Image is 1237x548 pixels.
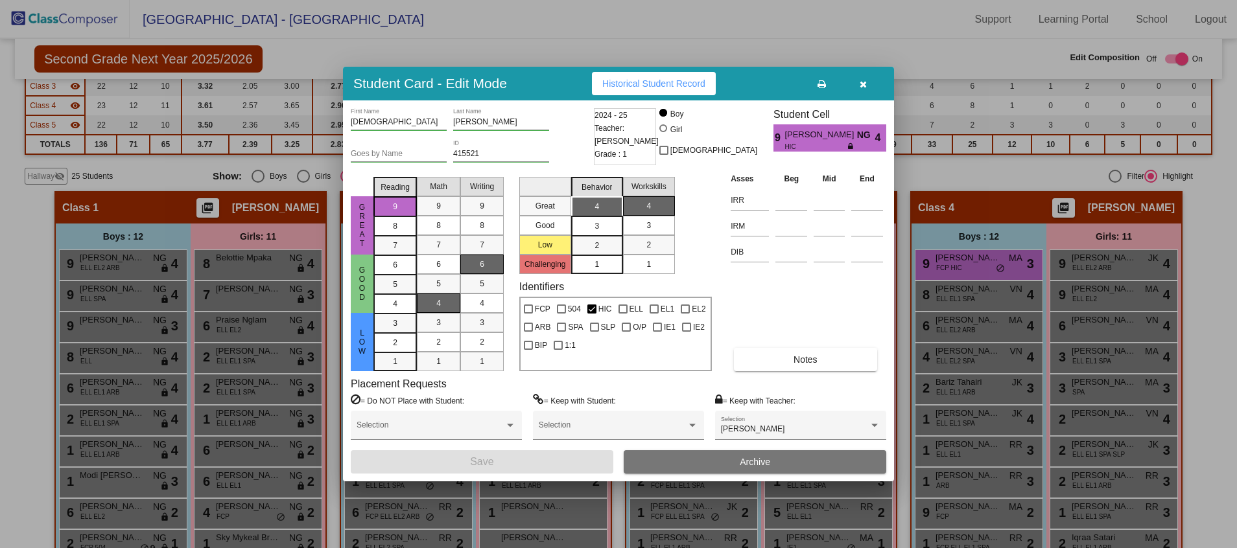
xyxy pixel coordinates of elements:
span: 3 [595,220,599,232]
span: 5 [393,279,397,290]
span: BIP [535,337,547,353]
span: 504 [568,301,581,317]
input: assessment [731,190,769,210]
button: Save [351,450,613,474]
span: Low [357,328,368,356]
span: 6 [393,259,397,271]
span: 1 [393,356,397,367]
span: ARB [535,319,551,335]
input: assessment [731,216,769,236]
span: 4 [875,130,886,146]
span: EL2 [692,301,705,317]
span: 8 [480,220,484,231]
span: 1 [646,258,651,270]
span: 1 [436,356,441,367]
span: 2 [436,336,441,348]
span: 7 [480,239,484,251]
th: End [848,172,886,186]
label: Placement Requests [351,378,447,390]
span: Teacher: [PERSON_NAME] [595,122,659,148]
span: 4 [393,298,397,310]
span: 9 [436,200,441,212]
span: 4 [646,200,651,212]
span: 4 [480,297,484,309]
th: Beg [772,172,810,186]
h3: Student Cell [773,108,886,120]
label: = Keep with Student: [533,394,616,407]
button: Historical Student Record [592,72,716,95]
span: [DEMOGRAPHIC_DATA] [670,143,757,158]
span: Archive [740,457,770,467]
span: IE2 [693,319,705,335]
label: Identifiers [519,280,564,293]
span: 6 [436,258,441,270]
span: 3 [393,317,397,329]
span: 7 [393,240,397,251]
span: 2 [646,239,651,251]
span: Great [357,203,368,248]
span: 1 [480,356,484,367]
span: Reading [381,181,410,193]
th: Mid [810,172,848,186]
span: [PERSON_NAME] [721,424,785,433]
span: FCP [535,301,550,317]
span: 4 [595,201,599,212]
span: 5 [480,278,484,290]
span: 1:1 [565,337,576,353]
span: Writing [470,181,494,192]
span: [PERSON_NAME] [784,128,856,142]
span: 9 [773,130,784,146]
h3: Student Card - Edit Mode [353,75,507,91]
span: ELL [630,301,643,317]
span: Grade : 1 [595,148,627,161]
span: Behavior [582,181,612,193]
span: 1 [595,258,599,270]
span: NG [857,128,875,142]
button: Archive [624,450,886,474]
span: 2024 - 25 [595,109,628,122]
span: 2 [480,336,484,348]
span: Historical Student Record [602,78,705,89]
input: Enter ID [453,150,549,159]
span: EL1 [661,301,674,317]
span: 5 [436,278,441,290]
span: 9 [480,200,484,212]
span: Save [470,456,493,467]
span: 7 [436,239,441,251]
span: 4 [436,297,441,309]
input: assessment [731,242,769,262]
label: = Do NOT Place with Student: [351,394,464,407]
span: SLP [601,319,616,335]
div: Girl [670,124,683,135]
span: O/P [633,319,646,335]
span: 8 [436,220,441,231]
span: 8 [393,220,397,232]
span: Good [357,266,368,302]
span: Notes [794,354,818,365]
span: HIC [784,142,847,152]
span: 2 [595,240,599,251]
span: 6 [480,258,484,270]
span: 9 [393,201,397,212]
label: = Keep with Teacher: [715,394,795,407]
span: 3 [436,317,441,328]
input: goes by name [351,150,447,159]
th: Asses [727,172,772,186]
div: Boy [670,108,684,120]
span: Workskills [631,181,666,192]
span: 2 [393,337,397,348]
span: 3 [480,317,484,328]
span: SPA [568,319,583,335]
span: HIC [598,301,612,317]
span: IE1 [664,319,676,335]
span: 3 [646,220,651,231]
button: Notes [734,348,877,371]
span: Math [430,181,447,192]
